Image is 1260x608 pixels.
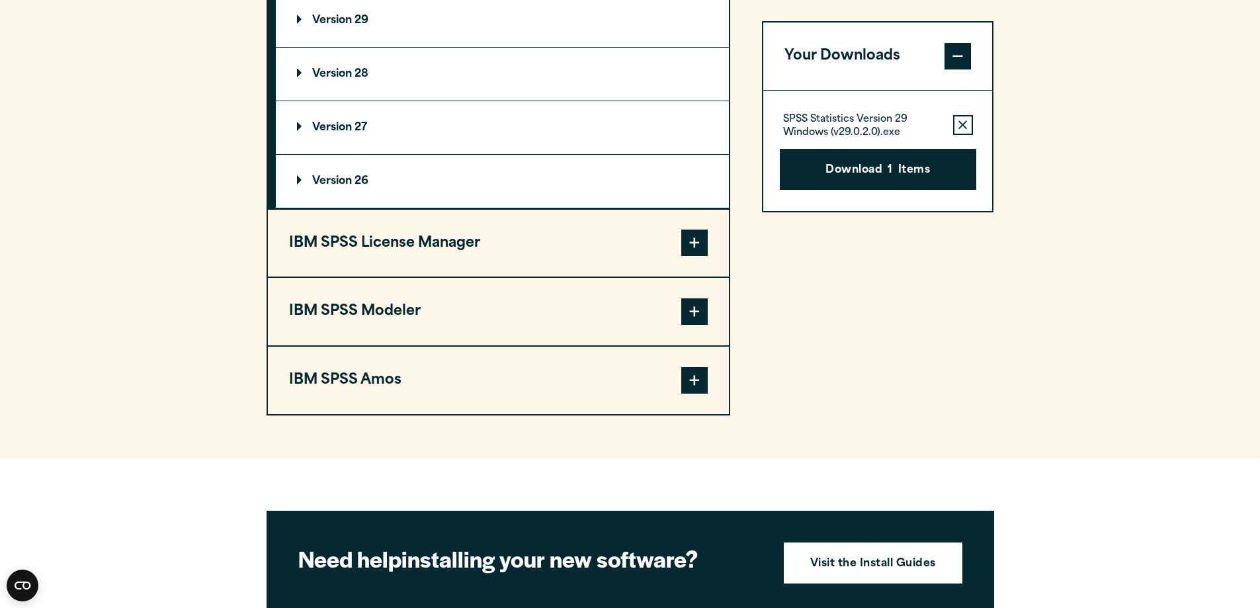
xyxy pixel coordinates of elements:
[783,113,943,140] p: SPSS Statistics Version 29 Windows (v29.0.2.0).exe
[298,543,401,574] strong: Need help
[888,162,892,179] span: 1
[784,543,962,584] a: Visit the Install Guides
[297,15,368,26] p: Version 29
[297,122,367,133] p: Version 27
[297,69,368,79] p: Version 28
[268,278,729,345] button: IBM SPSS Modeler
[297,176,368,187] p: Version 26
[7,570,38,601] button: Open CMP widget
[780,149,976,190] button: Download1Items
[298,544,761,574] h2: installing your new software?
[810,556,936,573] strong: Visit the Install Guides
[763,22,993,90] button: Your Downloads
[268,210,729,277] button: IBM SPSS License Manager
[276,48,729,101] summary: Version 28
[763,90,993,211] div: Your Downloads
[268,347,729,414] button: IBM SPSS Amos
[276,155,729,208] summary: Version 26
[276,101,729,154] summary: Version 27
